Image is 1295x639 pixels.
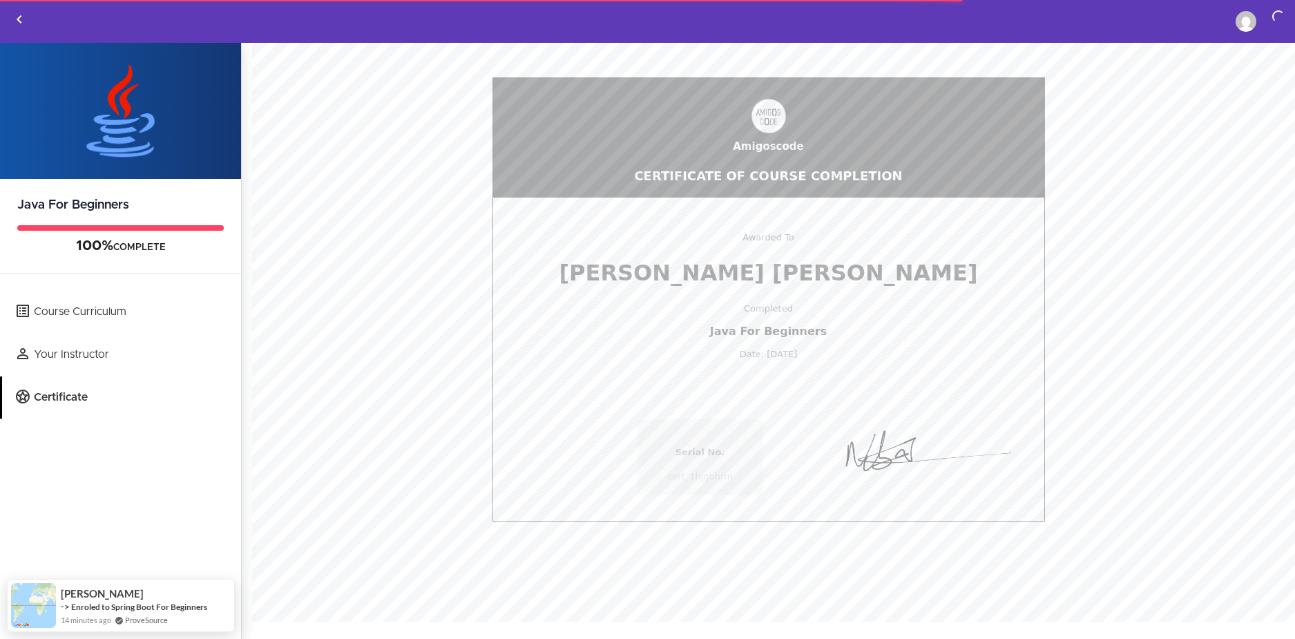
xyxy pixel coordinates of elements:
[1,1,38,40] a: Back to courses
[2,291,241,333] a: Course Curriculum
[500,303,1037,314] span: Completed
[815,416,1015,499] img: IvZQuNTYQPuAwJoiPHyE_signature.png
[11,583,56,628] img: provesource social proof notification image
[125,614,168,626] a: ProveSource
[17,238,224,256] div: COMPLETE
[521,140,1017,153] span: Amigoscode
[500,325,1037,338] span: Java For Beginners
[61,601,70,612] span: ->
[500,349,1037,359] span: Date: [DATE]
[76,239,113,253] span: 100%
[751,99,786,133] img: jCQmAMMkSOsr5yAWTSLU_amigoscode.png
[521,169,1017,183] span: Certificate Of Course Completion
[71,602,207,612] a: Enroled to Spring Boot For Beginners
[2,376,241,419] a: Certificate
[61,588,144,600] span: [PERSON_NAME]
[651,471,749,481] span: cert_1hjgbhrm
[11,11,28,28] svg: Back to courses
[1236,11,1256,32] img: biel11.hbf@gmail.com
[61,614,111,626] span: 14 minutes ago
[500,260,1037,286] span: [PERSON_NAME] [PERSON_NAME]
[2,334,241,376] a: Your Instructor
[651,447,749,457] span: Serial No.
[500,232,1037,242] span: Awarded To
